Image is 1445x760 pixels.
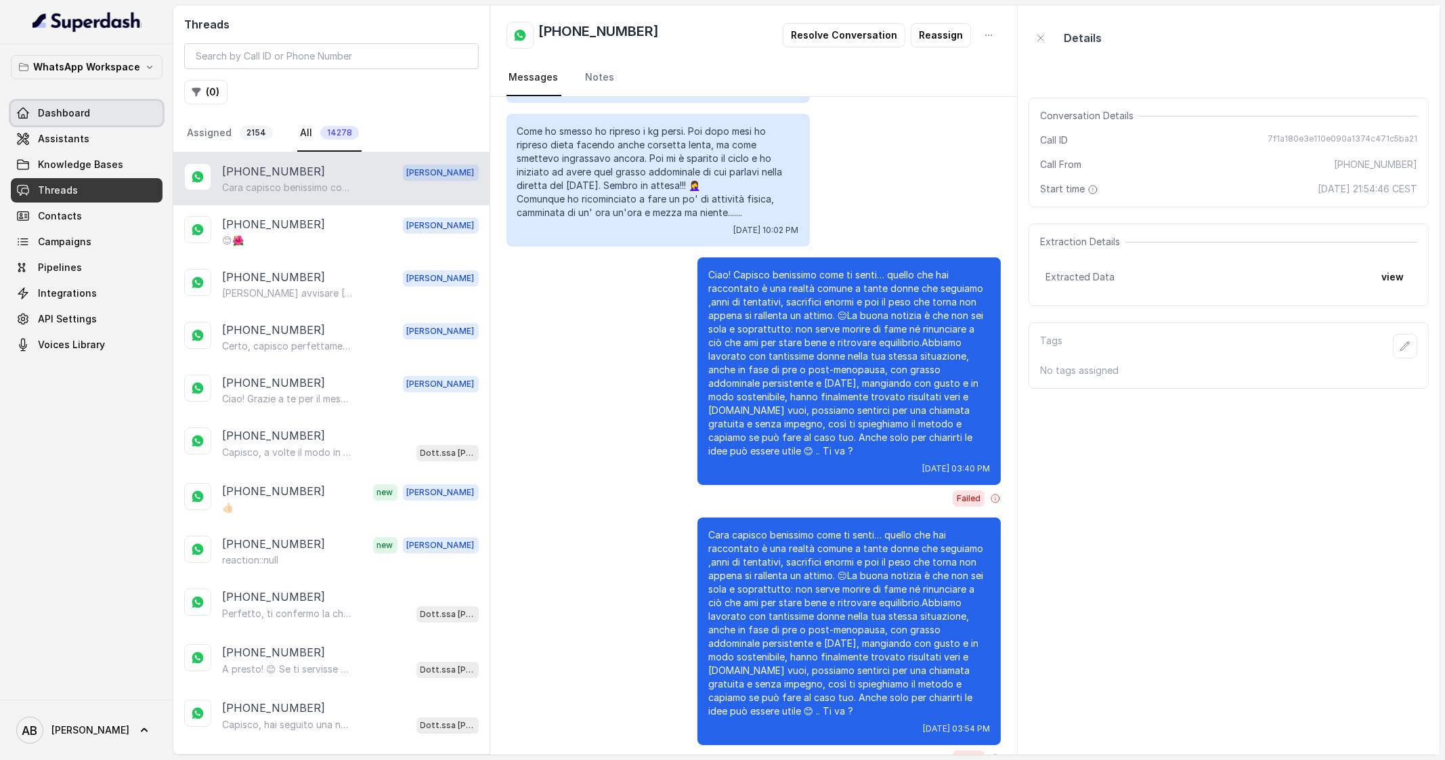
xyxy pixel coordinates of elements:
button: Reassign [911,23,971,47]
nav: Tabs [506,60,1001,96]
a: Knowledge Bases [11,152,163,177]
a: Assigned2154 [184,115,276,152]
span: API Settings [38,312,97,326]
p: Ciao! Capisco benissimo come ti senti… quello che hai raccontato è una realtà comune a tante donn... [708,268,990,458]
p: [PHONE_NUMBER] [222,322,325,339]
h2: Threads [184,16,479,33]
p: Come ho smesso ho ripreso i kg persi. Poi dopo mesi ho ripreso dieta facendo anche corsetta lenta... [517,125,799,219]
a: Messages [506,60,561,96]
p: [PHONE_NUMBER] [222,269,325,287]
p: 👍🏻 [222,501,234,514]
a: Contacts [11,204,163,228]
p: [PHONE_NUMBER] [222,216,325,234]
span: [PERSON_NAME] [403,165,479,181]
span: [PERSON_NAME] [51,723,129,737]
p: Capisco, hai seguito una nutrizionista. Come ti sei trovata? Quali difficoltà hai riscontrato nel... [222,718,352,732]
span: new [373,537,397,553]
span: Voices Library [38,338,105,352]
p: Capisco, a volte il modo in cui siamo fatti può sembrare un limite, ma ti assicuro che con il Met... [222,446,352,459]
a: Threads [11,178,163,203]
a: Voices Library [11,333,163,357]
span: Assistants [38,132,89,146]
p: Tags [1040,334,1062,358]
img: light.svg [33,11,142,33]
p: 😊🌺 [222,234,244,247]
p: Details [1064,30,1102,46]
p: reaction::null [222,553,278,567]
button: view [1373,265,1412,289]
p: [PHONE_NUMBER] [222,483,325,501]
span: Pipelines [38,261,82,274]
p: Certo, capisco perfettamente cara .. Se in futuro vorrai chiarirti le idee o semplicemente fare d... [222,339,352,353]
button: Resolve Conversation [783,23,905,47]
span: [PERSON_NAME] [403,484,479,501]
span: [PERSON_NAME] [403,270,479,287]
p: Cara capisco benissimo come ti senti… quello che hai raccontato è una realtà comune a tante donne... [708,528,990,718]
p: A presto! 😊 Se ti servisse qualsiasi cosa, scrivimi pure. Buona giornata! 🌸 [222,662,352,676]
span: 7f1a180e3e110e090a1374c471c5ba21 [1268,133,1417,147]
span: Extracted Data [1045,270,1115,284]
p: Dott.ssa [PERSON_NAME] AI [420,608,475,621]
span: 14278 [320,126,359,140]
span: Conversation Details [1040,109,1139,123]
a: Notes [583,60,618,96]
a: All14278 [297,115,362,152]
p: Cara capisco benissimo come ti senti… quello che hai raccontato è una realtà comune a tante donne... [222,181,352,194]
p: [PHONE_NUMBER] [222,700,325,716]
span: [DATE] 03:40 PM [922,463,990,474]
span: [PERSON_NAME] [403,323,479,339]
p: [PHONE_NUMBER] [222,536,325,553]
span: [PERSON_NAME] [403,537,479,553]
h2: [PHONE_NUMBER] [539,22,660,49]
p: Dott.ssa [PERSON_NAME] AI [420,663,475,677]
p: [PHONE_NUMBER] [222,375,325,392]
p: [PHONE_NUMBER] [222,644,325,660]
span: Integrations [38,287,97,300]
input: Search by Call ID or Phone Number [184,43,479,69]
a: [PERSON_NAME] [11,711,163,749]
span: Threads [38,184,78,197]
button: WhatsApp Workspace [11,55,163,79]
span: Campaigns [38,235,91,249]
p: Ciao! Grazie a te per il messaggio 😊[PERSON_NAME] che tu abbia visto il video, e bravissima per l... [222,392,352,406]
a: Dashboard [11,101,163,125]
span: Start time [1040,182,1101,196]
a: Assistants [11,127,163,151]
span: [DATE] 21:54:46 CEST [1318,182,1417,196]
p: Dott.ssa [PERSON_NAME] AI [420,719,475,732]
span: Call ID [1040,133,1068,147]
p: [PHONE_NUMBER] [222,589,325,605]
span: [PERSON_NAME] [403,376,479,392]
span: Extraction Details [1040,235,1125,249]
span: [PERSON_NAME] [403,217,479,234]
span: Dashboard [38,106,90,120]
button: (0) [184,80,228,104]
span: Contacts [38,209,82,223]
a: API Settings [11,307,163,331]
p: [PERSON_NAME] avvisare [PERSON_NAME] 😊 [222,287,352,300]
span: Knowledge Bases [38,158,123,171]
p: [PHONE_NUMBER] [222,163,325,181]
span: Failed [953,490,985,507]
a: Campaigns [11,230,163,254]
p: WhatsApp Workspace [33,59,140,75]
span: 2154 [240,126,273,140]
span: Call From [1040,158,1081,171]
a: Integrations [11,281,163,305]
a: Pipelines [11,255,163,280]
p: [PHONE_NUMBER] [222,427,325,444]
text: AB [22,723,38,738]
nav: Tabs [184,115,479,152]
span: [DATE] 03:54 PM [923,723,990,734]
p: Perfetto, ti confermo la chiamata per [DATE], [DATE], alle 15:00! 🕒 Un nostro segretario ti chiam... [222,607,352,620]
p: Dott.ssa [PERSON_NAME] AI [420,446,475,460]
p: No tags assigned [1040,364,1417,377]
span: [DATE] 10:02 PM [734,225,799,236]
span: new [373,484,397,501]
span: [PHONE_NUMBER] [1334,158,1417,171]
